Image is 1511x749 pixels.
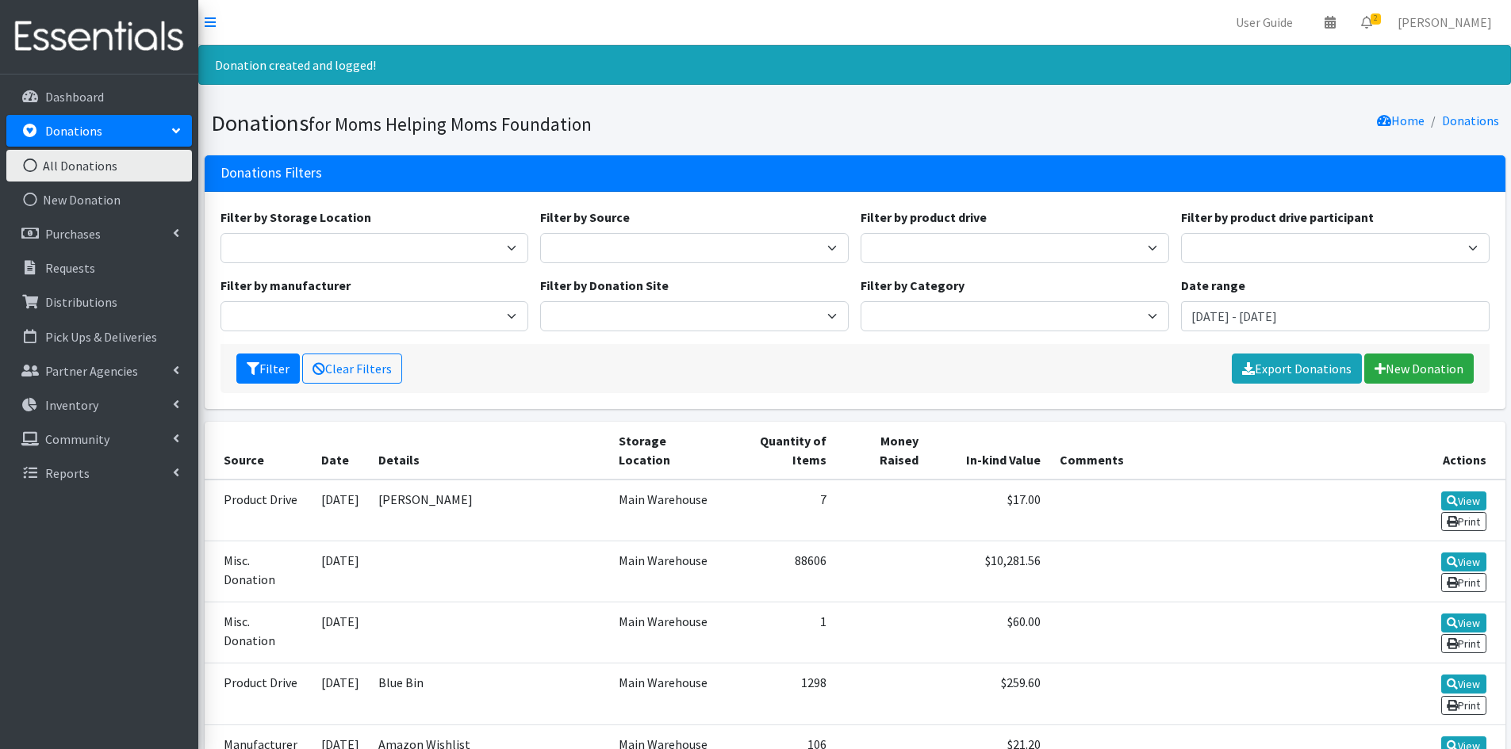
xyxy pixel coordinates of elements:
[1441,634,1486,653] a: Print
[1441,674,1486,694] a: View
[609,541,723,602] td: Main Warehouse
[6,321,192,353] a: Pick Ups & Deliveries
[928,663,1051,724] td: $259.60
[723,541,836,602] td: 88606
[221,276,351,295] label: Filter by manufacturer
[1441,613,1486,632] a: View
[1441,573,1486,592] a: Print
[1348,6,1385,38] a: 2
[836,422,928,480] th: Money Raised
[1441,491,1486,510] a: View
[369,480,608,541] td: [PERSON_NAME]
[45,431,109,447] p: Community
[1181,301,1490,331] input: January 1, 2011 - December 31, 2011
[609,422,723,480] th: Storage Location
[211,109,849,137] h1: Donations
[45,465,90,481] p: Reports
[312,602,369,663] td: [DATE]
[609,480,723,541] td: Main Warehouse
[1442,113,1499,128] a: Donations
[45,89,104,105] p: Dashboard
[205,663,313,724] td: Product Drive
[312,480,369,541] td: [DATE]
[1050,422,1392,480] th: Comments
[928,422,1051,480] th: In-kind Value
[723,602,836,663] td: 1
[6,10,192,63] img: HumanEssentials
[6,252,192,284] a: Requests
[723,422,836,480] th: Quantity of Items
[45,226,101,242] p: Purchases
[205,480,313,541] td: Product Drive
[1364,353,1474,384] a: New Donation
[6,184,192,216] a: New Donation
[205,602,313,663] td: Misc. Donation
[861,276,965,295] label: Filter by Category
[45,397,98,413] p: Inventory
[1181,208,1374,227] label: Filter by product drive participant
[221,208,371,227] label: Filter by Storage Location
[928,480,1051,541] td: $17.00
[928,541,1051,602] td: $10,281.56
[1377,113,1425,128] a: Home
[1232,353,1362,384] a: Export Donations
[1385,6,1505,38] a: [PERSON_NAME]
[198,45,1511,85] div: Donation created and logged!
[45,260,95,276] p: Requests
[45,329,157,345] p: Pick Ups & Deliveries
[1441,696,1486,715] a: Print
[723,663,836,724] td: 1298
[302,353,402,384] a: Clear Filters
[6,457,192,489] a: Reports
[928,602,1051,663] td: $60.00
[312,541,369,602] td: [DATE]
[312,663,369,724] td: [DATE]
[1392,422,1505,480] th: Actions
[1371,13,1381,25] span: 2
[540,208,630,227] label: Filter by Source
[45,123,102,139] p: Donations
[369,422,608,480] th: Details
[861,208,987,227] label: Filter by product drive
[6,115,192,147] a: Donations
[6,355,192,387] a: Partner Agencies
[369,663,608,724] td: Blue Bin
[1181,276,1245,295] label: Date range
[1441,512,1486,531] a: Print
[221,165,322,182] h3: Donations Filters
[1441,552,1486,571] a: View
[540,276,669,295] label: Filter by Donation Site
[6,150,192,182] a: All Donations
[312,422,369,480] th: Date
[205,422,313,480] th: Source
[1223,6,1306,38] a: User Guide
[6,286,192,318] a: Distributions
[609,663,723,724] td: Main Warehouse
[6,81,192,113] a: Dashboard
[45,363,138,379] p: Partner Agencies
[205,541,313,602] td: Misc. Donation
[6,389,192,421] a: Inventory
[609,602,723,663] td: Main Warehouse
[236,353,300,384] button: Filter
[309,113,592,136] small: for Moms Helping Moms Foundation
[723,480,836,541] td: 7
[6,218,192,250] a: Purchases
[6,423,192,455] a: Community
[45,294,117,310] p: Distributions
